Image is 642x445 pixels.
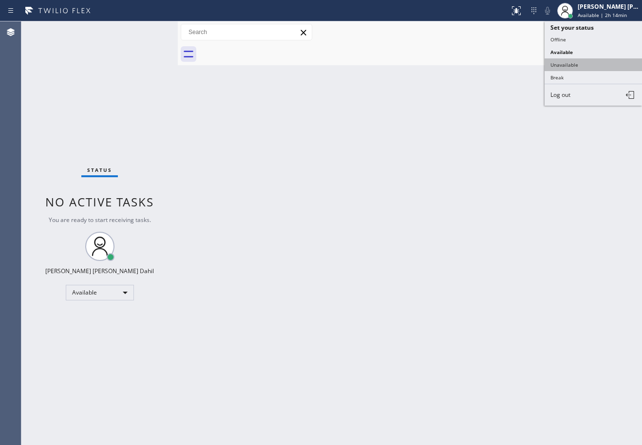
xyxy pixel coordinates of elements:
[66,285,134,300] div: Available
[45,267,154,275] div: [PERSON_NAME] [PERSON_NAME] Dahil
[578,12,627,19] span: Available | 2h 14min
[49,216,151,224] span: You are ready to start receiving tasks.
[45,194,154,210] span: No active tasks
[541,4,554,18] button: Mute
[578,2,639,11] div: [PERSON_NAME] [PERSON_NAME] Dahil
[181,24,312,40] input: Search
[87,167,112,173] span: Status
